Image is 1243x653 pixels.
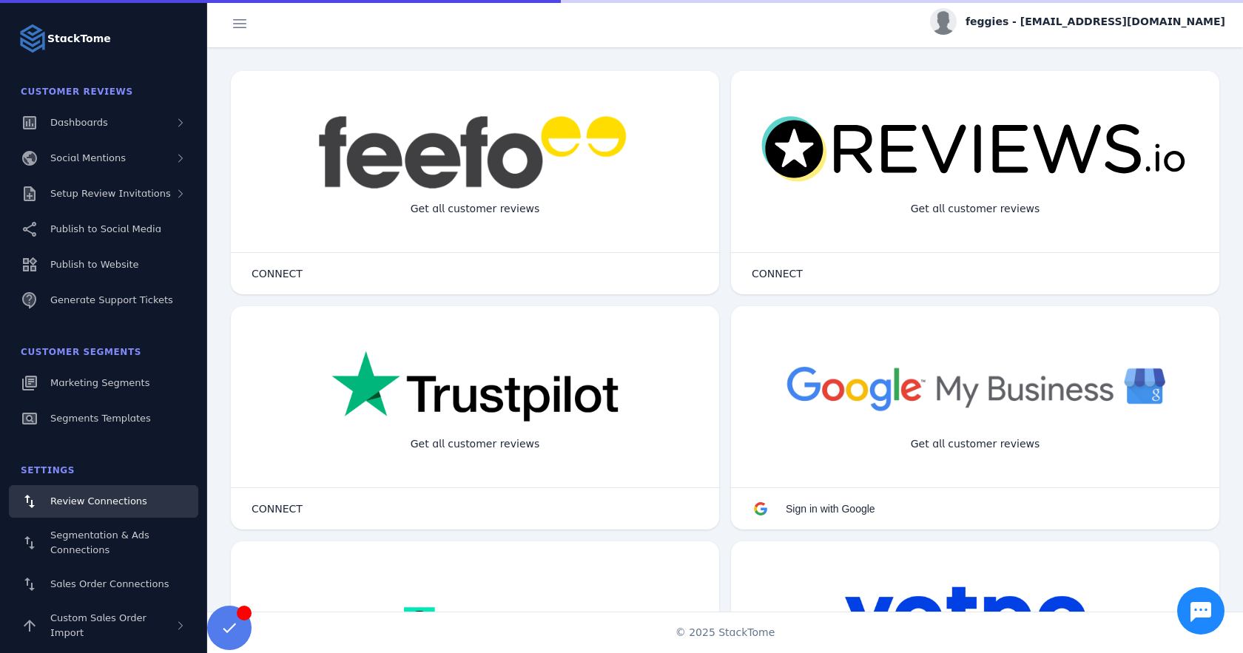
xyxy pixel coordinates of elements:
[930,8,957,35] img: profile.jpg
[50,377,149,388] span: Marketing Segments
[9,213,198,246] a: Publish to Social Media
[50,294,173,305] span: Generate Support Tickets
[50,529,149,555] span: Segmentation & Ads Connections
[966,14,1225,30] span: feggies - [EMAIL_ADDRESS][DOMAIN_NAME]
[50,612,146,638] span: Custom Sales Order Import
[50,188,171,199] span: Setup Review Invitations
[9,485,198,518] a: Review Connections
[50,152,126,163] span: Social Mentions
[9,367,198,399] a: Marketing Segments
[777,351,1174,424] img: googlebusiness.png
[737,259,818,288] button: CONNECT
[316,115,634,189] img: feefo.png
[9,402,198,435] a: Segments Templates
[50,259,138,270] span: Publish to Website
[9,568,198,600] a: Sales Order Connections
[21,465,75,476] span: Settings
[9,284,198,317] a: Generate Support Tickets
[899,424,1052,464] div: Get all customer reviews
[252,268,303,279] span: CONNECT
[786,503,875,515] span: Sign in with Google
[21,87,133,97] span: Customer Reviews
[50,223,161,234] span: Publish to Social Media
[50,413,151,424] span: Segments Templates
[399,189,552,229] div: Get all customer reviews
[47,31,111,47] strong: StackTome
[737,494,890,524] button: Sign in with Google
[252,504,303,514] span: CONNECT
[50,578,169,589] span: Sales Order Connections
[930,8,1225,35] button: feggies - [EMAIL_ADDRESS][DOMAIN_NAME]
[899,189,1052,229] div: Get all customer reviews
[676,625,775,640] span: © 2025 StackTome
[50,117,108,128] span: Dashboards
[752,268,803,279] span: CONNECT
[18,24,47,53] img: Logo image
[761,115,1190,184] img: reviewsio.svg
[9,521,198,565] a: Segmentation & Ads Connections
[399,424,552,464] div: Get all customer reviews
[237,259,317,288] button: CONNECT
[50,495,147,507] span: Review Connections
[237,494,317,524] button: CONNECT
[331,351,618,424] img: trustpilot.png
[21,347,141,357] span: Customer Segments
[9,248,198,281] a: Publish to Website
